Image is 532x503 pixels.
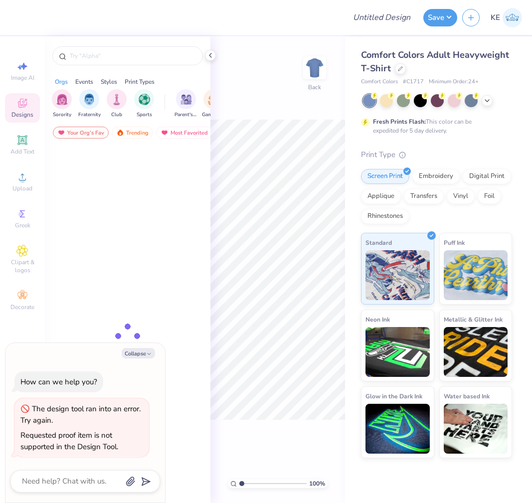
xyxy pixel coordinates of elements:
img: Neon Ink [365,327,430,377]
div: Vinyl [447,189,475,204]
input: Untitled Design [345,7,418,27]
div: Trending [112,127,153,139]
span: Greek [15,221,30,229]
div: Foil [478,189,501,204]
img: Fraternity Image [84,94,95,105]
img: Back [305,58,325,78]
div: Embroidery [412,169,460,184]
span: Sports [137,111,152,119]
span: Puff Ink [444,237,465,248]
button: filter button [175,89,197,119]
span: 100 % [309,479,325,488]
button: filter button [134,89,154,119]
img: Parent's Weekend Image [180,94,192,105]
button: Save [423,9,457,26]
img: Game Day Image [208,94,219,105]
span: Fraternity [78,111,101,119]
span: Designs [11,111,33,119]
span: Neon Ink [365,314,390,325]
strong: Fresh Prints Flash: [373,118,426,126]
div: Applique [361,189,401,204]
img: Kent Everic Delos Santos [503,8,522,27]
div: This color can be expedited for 5 day delivery. [373,117,496,135]
div: Back [308,83,321,92]
img: most_fav.gif [161,129,169,136]
span: Image AI [11,74,34,82]
span: Game Day [202,111,225,119]
button: filter button [78,89,101,119]
div: How can we help you? [20,377,97,387]
div: Print Type [361,149,512,161]
div: Events [75,77,93,86]
div: Screen Print [361,169,409,184]
span: Minimum Order: 24 + [429,78,479,86]
button: filter button [52,89,72,119]
span: Sorority [53,111,71,119]
img: Metallic & Glitter Ink [444,327,508,377]
img: Club Image [111,94,122,105]
button: Collapse [122,348,155,358]
button: filter button [202,89,225,119]
div: filter for Sorority [52,89,72,119]
div: Most Favorited [156,127,212,139]
div: Styles [101,77,117,86]
span: # C1717 [403,78,424,86]
div: filter for Game Day [202,89,225,119]
div: Requested proof item is not supported in the Design Tool. [20,430,118,452]
span: Clipart & logos [5,258,40,274]
img: Sports Image [139,94,150,105]
span: Decorate [10,303,34,311]
div: filter for Club [107,89,127,119]
span: Club [111,111,122,119]
div: filter for Fraternity [78,89,101,119]
div: Rhinestones [361,209,409,224]
div: Print Types [125,77,155,86]
img: Sorority Image [56,94,68,105]
input: Try "Alpha" [69,51,196,61]
span: KE [491,12,500,23]
img: Glow in the Dark Ink [365,404,430,454]
span: Standard [365,237,392,248]
span: Glow in the Dark Ink [365,391,422,401]
div: The design tool ran into an error. Try again. [20,404,141,425]
img: Puff Ink [444,250,508,300]
span: Add Text [10,148,34,156]
div: filter for Sports [134,89,154,119]
div: Digital Print [463,169,511,184]
a: KE [491,8,522,27]
div: filter for Parent's Weekend [175,89,197,119]
div: Transfers [404,189,444,204]
span: Upload [12,184,32,192]
img: most_fav.gif [57,129,65,136]
img: trending.gif [116,129,124,136]
span: Comfort Colors [361,78,398,86]
img: Standard [365,250,430,300]
span: Comfort Colors Adult Heavyweight T-Shirt [361,49,509,74]
div: Your Org's Fav [53,127,109,139]
span: Water based Ink [444,391,490,401]
img: Water based Ink [444,404,508,454]
span: Metallic & Glitter Ink [444,314,503,325]
span: Parent's Weekend [175,111,197,119]
button: filter button [107,89,127,119]
div: Orgs [55,77,68,86]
